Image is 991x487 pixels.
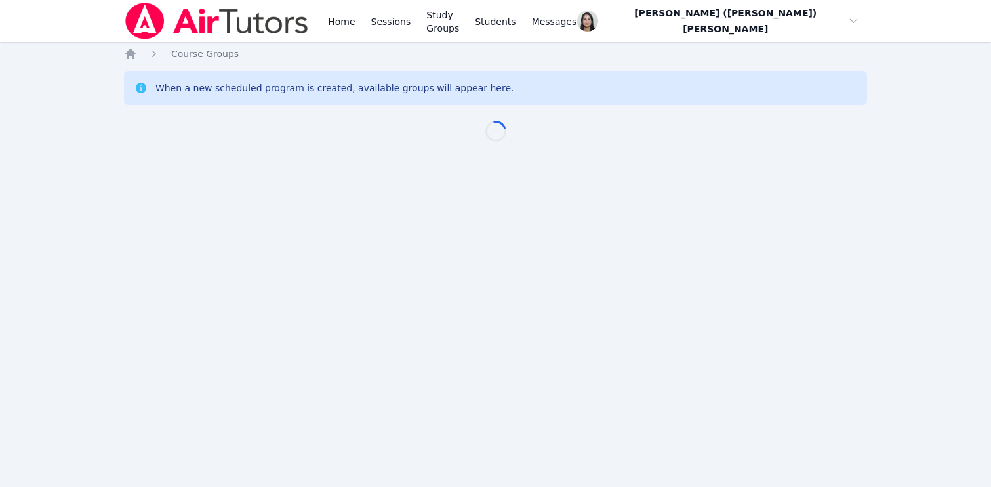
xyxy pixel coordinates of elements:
[155,81,514,95] div: When a new scheduled program is created, available groups will appear here.
[124,3,310,39] img: Air Tutors
[171,47,239,60] a: Course Groups
[124,47,867,60] nav: Breadcrumb
[532,15,577,28] span: Messages
[171,49,239,59] span: Course Groups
